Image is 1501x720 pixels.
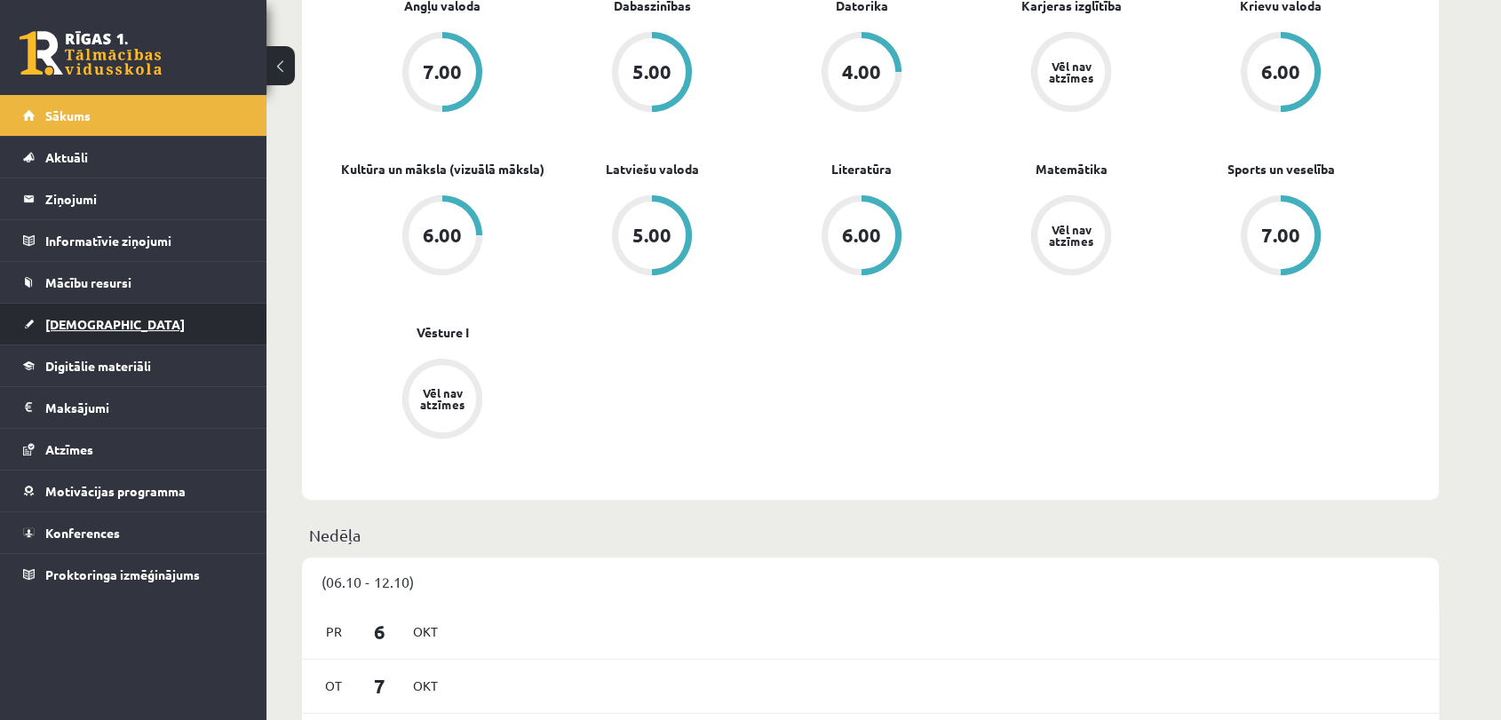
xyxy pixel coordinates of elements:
div: 7.00 [423,62,462,82]
div: Vēl nav atzīmes [417,387,467,410]
a: Ziņojumi [23,178,244,219]
div: 6.00 [1261,62,1300,82]
span: Digitālie materiāli [45,358,151,374]
a: Sports un veselība [1227,160,1335,178]
div: Vēl nav atzīmes [1046,224,1096,247]
a: Konferences [23,512,244,553]
a: Atzīmes [23,429,244,470]
span: Okt [407,618,444,645]
div: Vēl nav atzīmes [1046,60,1096,83]
div: 7.00 [1261,225,1300,245]
legend: Informatīvie ziņojumi [45,220,244,261]
a: Kultūra un māksla (vizuālā māksla) [341,160,544,178]
span: Ot [315,672,353,700]
span: Pr [315,618,353,645]
div: 6.00 [423,225,462,245]
legend: Maksājumi [45,387,244,428]
a: 5.00 [547,195,757,279]
div: 4.00 [842,62,881,82]
a: 6.00 [338,195,547,279]
a: Digitālie materiāli [23,345,244,386]
a: Latviešu valoda [606,160,699,178]
a: Informatīvie ziņojumi [23,220,244,261]
a: 6.00 [757,195,966,279]
a: 7.00 [1176,195,1386,279]
a: Vēsture I [417,323,469,342]
a: Proktoringa izmēģinājums [23,554,244,595]
span: Konferences [45,525,120,541]
a: [DEMOGRAPHIC_DATA] [23,304,244,344]
span: Aktuāli [45,149,88,165]
a: Literatūra [831,160,892,178]
span: Motivācijas programma [45,483,186,499]
a: Vēl nav atzīmes [338,359,547,442]
a: Vēl nav atzīmes [966,195,1176,279]
a: 7.00 [338,32,547,115]
span: Okt [407,672,444,700]
span: Proktoringa izmēģinājums [45,566,200,582]
span: Sākums [45,107,91,123]
span: 7 [353,671,408,700]
p: Nedēļa [309,523,1432,547]
span: Atzīmes [45,441,93,457]
span: [DEMOGRAPHIC_DATA] [45,316,185,332]
a: Matemātika [1036,160,1108,178]
div: 5.00 [632,62,671,82]
span: 6 [353,617,408,646]
a: Aktuāli [23,137,244,178]
span: Mācību resursi [45,274,131,290]
legend: Ziņojumi [45,178,244,219]
div: (06.10 - 12.10) [302,558,1439,605]
a: Maksājumi [23,387,244,428]
a: 6.00 [1176,32,1386,115]
div: 6.00 [842,225,881,245]
div: 5.00 [632,225,671,245]
a: Rīgas 1. Tālmācības vidusskola [20,31,162,75]
a: Vēl nav atzīmes [966,32,1176,115]
a: 4.00 [757,32,966,115]
a: Sākums [23,95,244,136]
a: 5.00 [547,32,757,115]
a: Motivācijas programma [23,471,244,511]
a: Mācību resursi [23,262,244,303]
